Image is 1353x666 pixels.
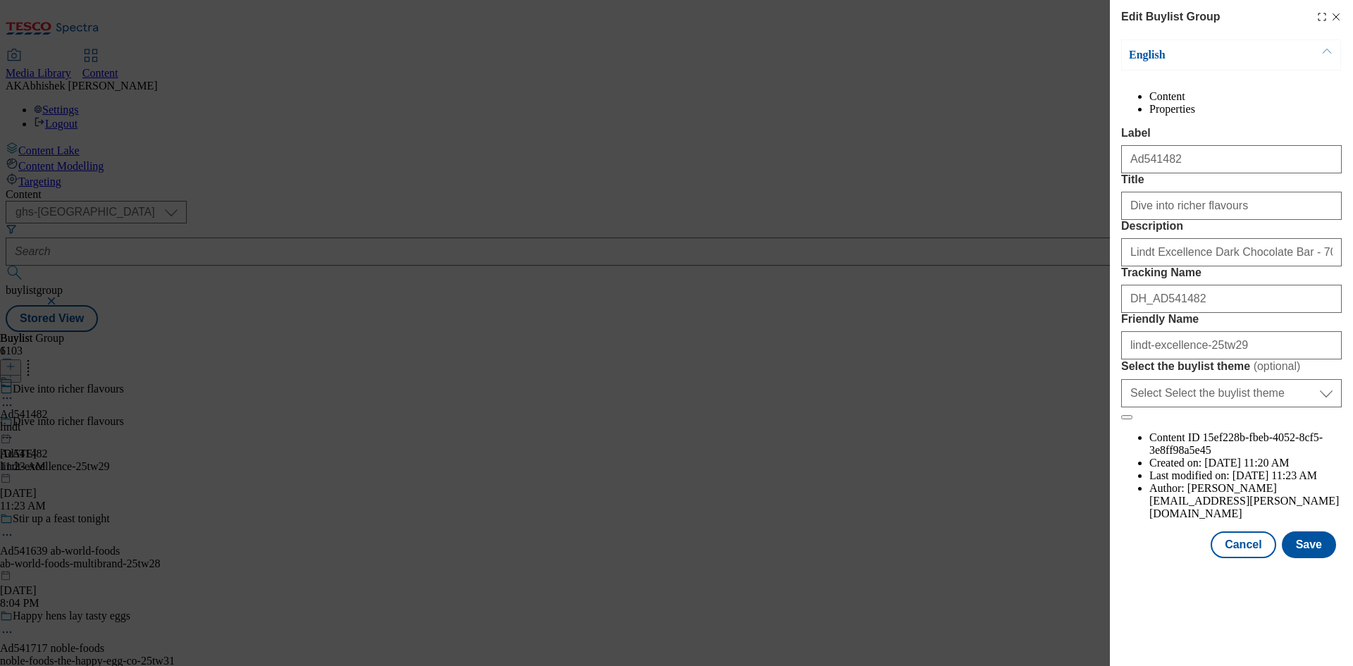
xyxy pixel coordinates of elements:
span: [PERSON_NAME][EMAIL_ADDRESS][PERSON_NAME][DOMAIN_NAME] [1149,482,1339,519]
li: Created on: [1149,457,1342,469]
button: Cancel [1211,531,1275,558]
span: [DATE] 11:23 AM [1232,469,1317,481]
li: Author: [1149,482,1342,520]
input: Enter Tracking Name [1121,285,1342,313]
label: Title [1121,173,1342,186]
input: Enter Description [1121,238,1342,266]
li: Last modified on: [1149,469,1342,482]
button: Save [1282,531,1336,558]
label: Friendly Name [1121,313,1342,326]
p: English [1129,48,1277,62]
span: ( optional ) [1254,360,1301,372]
input: Enter Friendly Name [1121,331,1342,359]
li: Content [1149,90,1342,103]
input: Enter Title [1121,192,1342,220]
span: [DATE] 11:20 AM [1204,457,1289,469]
h4: Edit Buylist Group [1121,8,1220,25]
input: Enter Label [1121,145,1342,173]
li: Properties [1149,103,1342,116]
label: Label [1121,127,1342,140]
label: Select the buylist theme [1121,359,1342,374]
span: 15ef228b-fbeb-4052-8cf5-3e8ff98a5e45 [1149,431,1323,456]
label: Description [1121,220,1342,233]
label: Tracking Name [1121,266,1342,279]
li: Content ID [1149,431,1342,457]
